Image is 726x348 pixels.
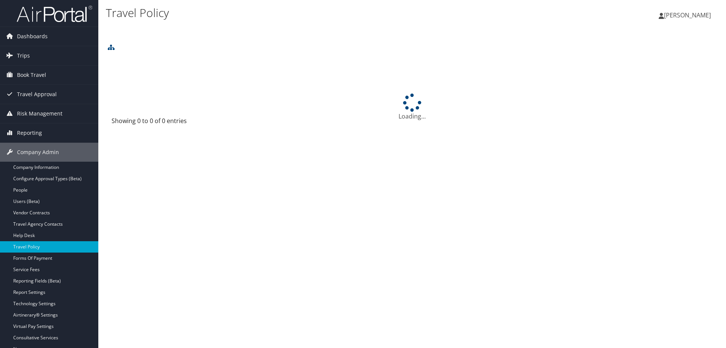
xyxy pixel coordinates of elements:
[17,5,92,23] img: airportal-logo.png
[106,5,514,21] h1: Travel Policy
[664,11,711,19] span: [PERSON_NAME]
[106,94,718,121] div: Loading...
[17,143,59,162] span: Company Admin
[17,27,48,46] span: Dashboards
[112,116,253,129] div: Showing 0 to 0 of 0 entries
[17,85,57,104] span: Travel Approval
[17,46,30,65] span: Trips
[17,104,62,123] span: Risk Management
[17,123,42,142] span: Reporting
[17,66,46,84] span: Book Travel
[659,4,718,27] a: [PERSON_NAME]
